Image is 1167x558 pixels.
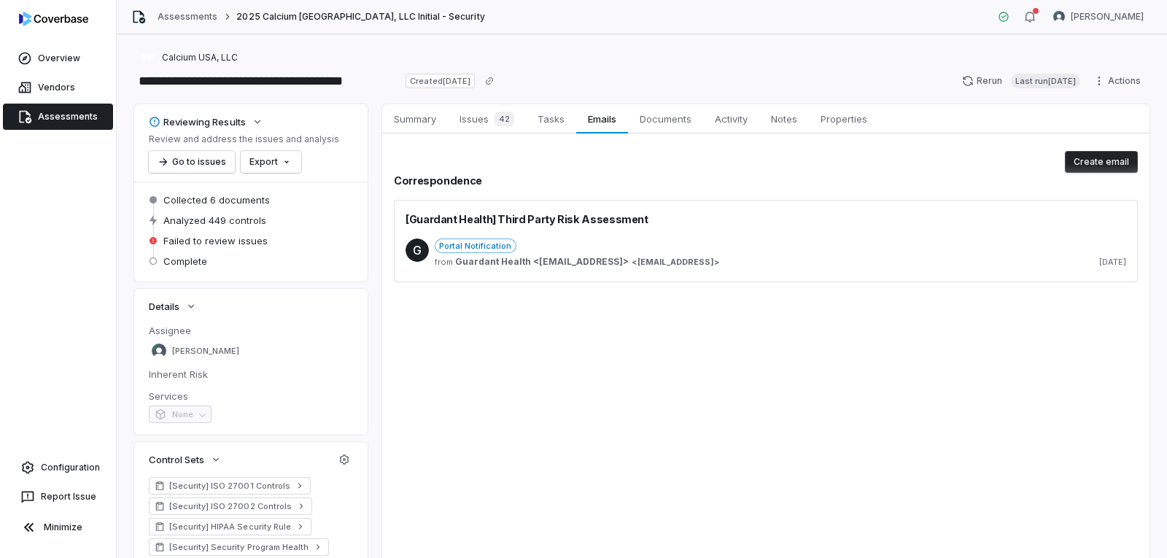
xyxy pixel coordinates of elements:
span: Details [149,300,179,313]
img: Arun Muthu avatar [152,344,166,358]
span: [Guardant Health] Third Party Risk Assessment [406,212,648,227]
button: RerunLast run[DATE] [953,70,1089,92]
span: < [632,257,637,268]
span: Summary [388,109,442,128]
span: Properties [815,109,873,128]
span: Control Sets [149,453,204,466]
span: 2025 Calcium [GEOGRAPHIC_DATA], LLC Initial - Security [236,11,484,23]
span: [PERSON_NAME] [172,346,239,357]
span: Activity [709,109,753,128]
img: logo-D7KZi-bG.svg [19,12,88,26]
span: Report Issue [41,491,96,503]
span: Last run [DATE] [1011,74,1080,88]
a: Vendors [3,74,113,101]
span: Created [DATE] [406,74,474,88]
button: Actions [1089,70,1149,92]
span: Overview [38,53,80,64]
a: Configuration [6,454,110,481]
span: Analyzed 449 controls [163,214,266,227]
a: [Security] HIPAA Security Rule [149,518,311,535]
span: Minimize [44,522,82,533]
span: [Security] ISO 27001 Controls [169,480,290,492]
span: [Security] Security Program Health [169,541,309,553]
span: Calcium USA, LLC [162,52,238,63]
button: Details [144,293,201,319]
a: Assessments [3,104,113,130]
button: Export [241,151,301,173]
button: Create email [1065,151,1138,173]
dt: Services [149,390,353,403]
button: Minimize [6,513,110,542]
button: https://calciumco.com/Calcium USA, LLC [137,44,242,71]
dt: Assignee [149,324,353,337]
span: Emails [582,109,621,128]
span: from [435,257,449,268]
span: Complete [163,255,207,268]
span: Notes [765,109,803,128]
span: Failed to review issues [163,234,268,247]
button: Go to issues [149,151,235,173]
span: [PERSON_NAME] [1071,11,1144,23]
span: Assessments [38,111,98,123]
span: [EMAIL_ADDRESS] [637,257,714,268]
dt: Inherent Risk [149,368,353,381]
button: Arun Muthu avatar[PERSON_NAME] [1044,6,1152,28]
button: Reviewing Results [144,109,268,135]
a: [Security] ISO 27002 Controls [149,497,312,515]
h2: Correspondence [394,173,1138,188]
span: Collected 6 documents [163,193,270,206]
span: Tasks [532,109,570,128]
span: > [455,256,719,268]
span: [DATE] [1099,257,1126,268]
a: Overview [3,45,113,71]
span: [Security] ISO 27002 Controls [169,500,292,512]
div: Reviewing Results [149,115,246,128]
button: Copy link [476,68,503,94]
p: Review and address the issues and analysis [149,133,339,145]
button: Report Issue [6,484,110,510]
span: [Security] HIPAA Security Rule [169,521,291,532]
button: Control Sets [144,446,226,473]
span: Portal Notification [435,239,516,253]
span: Issues [454,109,520,129]
a: Assessments [158,11,217,23]
a: [Security] ISO 27001 Controls [149,477,311,495]
span: Documents [634,109,697,128]
span: Configuration [41,462,100,473]
span: Vendors [38,82,75,93]
img: Arun Muthu avatar [1053,11,1065,23]
a: [Security] Security Program Health [149,538,329,556]
span: 42 [495,112,514,126]
span: G [406,239,429,262]
span: Guardant Health <[EMAIL_ADDRESS]> [455,256,629,268]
